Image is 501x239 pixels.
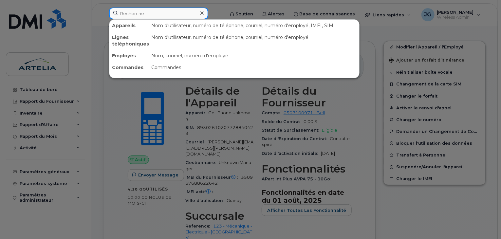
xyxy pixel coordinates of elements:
div: Commandes [109,62,149,73]
input: Recherche [109,8,208,19]
div: Appareils [109,20,149,31]
div: Nom, courriel, numéro d'employé [149,50,359,62]
div: Nom d'utilisateur, numéro de téléphone, courriel, numéro d'employé [149,31,359,50]
div: Nom d'utilisateur, numéro de téléphone, courriel, numéro d'employé, IMEI, SIM [149,20,359,31]
div: Employés [109,50,149,62]
div: Commandes [149,62,359,73]
div: Lignes téléphoniques [109,31,149,50]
